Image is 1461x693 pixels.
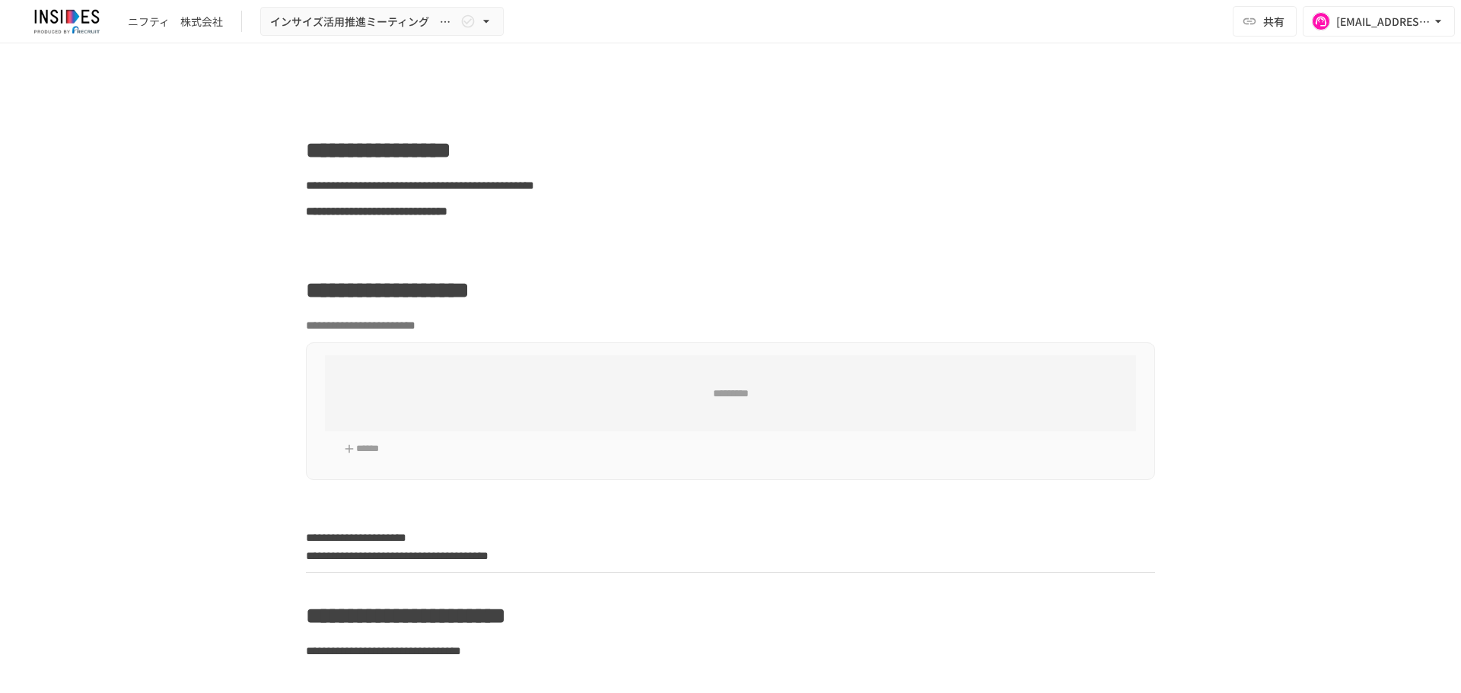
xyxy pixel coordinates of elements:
[1263,13,1284,30] span: 共有
[18,9,116,33] img: JmGSPSkPjKwBq77AtHmwC7bJguQHJlCRQfAXtnx4WuV
[1336,12,1431,31] div: [EMAIL_ADDRESS][DOMAIN_NAME]
[128,14,223,30] div: ニフティ 株式会社
[260,7,504,37] button: インサイズ活用推進ミーティング ～３回目～
[1233,6,1297,37] button: 共有
[1303,6,1455,37] button: [EMAIL_ADDRESS][DOMAIN_NAME]
[270,12,457,31] span: インサイズ活用推進ミーティング ～３回目～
